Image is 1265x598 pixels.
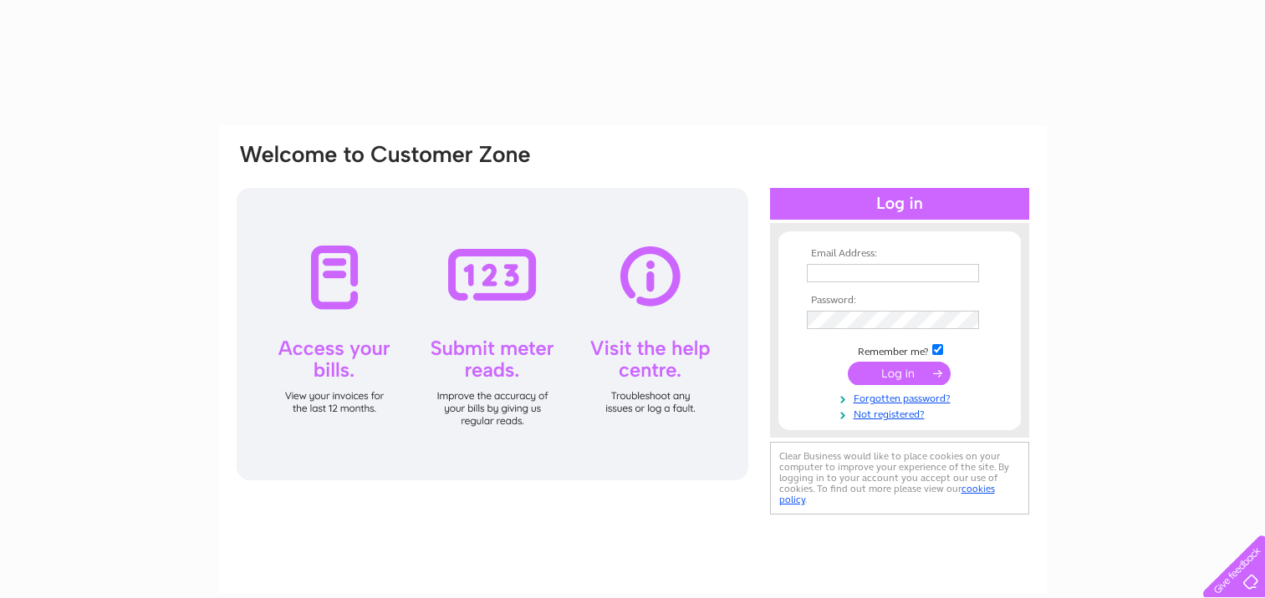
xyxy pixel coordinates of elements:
[848,362,951,385] input: Submit
[803,295,997,307] th: Password:
[779,483,995,505] a: cookies policy
[770,442,1029,514] div: Clear Business would like to place cookies on your computer to improve your experience of the sit...
[807,405,997,421] a: Not registered?
[807,389,997,405] a: Forgotten password?
[803,248,997,260] th: Email Address:
[803,342,997,358] td: Remember me?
